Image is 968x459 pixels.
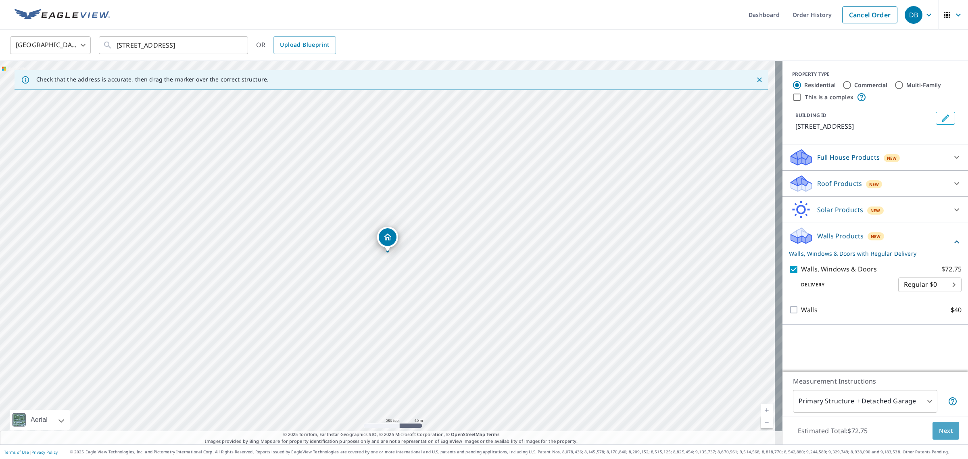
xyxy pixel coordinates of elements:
a: Terms [486,431,500,437]
div: PROPERTY TYPE [792,71,958,78]
p: Walls Products [817,231,864,241]
p: $72.75 [941,264,962,274]
p: Roof Products [817,179,862,188]
img: EV Logo [15,9,110,21]
p: [STREET_ADDRESS] [795,121,933,131]
span: New [869,181,879,188]
div: Roof ProductsNew [789,174,962,193]
p: BUILDING ID [795,112,826,119]
div: Aerial [10,410,70,430]
a: Current Level 17, Zoom Out [761,416,773,428]
p: Walls, Windows & Doors with Regular Delivery [789,249,952,258]
button: Edit building 1 [936,112,955,125]
p: Walls, Windows & Doors [801,264,877,274]
p: Walls [801,305,818,315]
a: Cancel Order [842,6,897,23]
p: Delivery [789,281,898,288]
span: Your report will include the primary structure and a detached garage if one exists. [948,396,958,406]
p: Check that the address is accurate, then drag the marker over the correct structure. [36,76,269,83]
span: Next [939,426,953,436]
p: Solar Products [817,205,863,215]
label: Multi-Family [906,81,941,89]
div: Aerial [28,410,50,430]
div: Dropped pin, building 1, Residential property, 414 Prides Run Lake In The Hills, IL 60156 [377,227,398,252]
a: Upload Blueprint [273,36,336,54]
label: Residential [804,81,836,89]
button: Next [933,422,959,440]
p: Measurement Instructions [793,376,958,386]
p: Full House Products [817,152,880,162]
a: Current Level 17, Zoom In [761,404,773,416]
div: Full House ProductsNew [789,148,962,167]
div: [GEOGRAPHIC_DATA] [10,34,91,56]
p: $40 [951,305,962,315]
button: Close [754,75,765,85]
div: Regular $0 [898,273,962,296]
div: OR [256,36,336,54]
label: Commercial [854,81,888,89]
a: Privacy Policy [31,449,58,455]
span: New [887,155,897,161]
span: New [870,207,880,214]
div: Solar ProductsNew [789,200,962,219]
label: This is a complex [805,93,853,101]
a: OpenStreetMap [451,431,485,437]
p: Estimated Total: $72.75 [791,422,874,440]
div: Primary Structure + Detached Garage [793,390,937,413]
div: Walls ProductsNewWalls, Windows & Doors with Regular Delivery [789,226,962,258]
p: | [4,450,58,455]
div: DB [905,6,922,24]
span: New [871,233,881,240]
input: Search by address or latitude-longitude [117,34,232,56]
p: © 2025 Eagle View Technologies, Inc. and Pictometry International Corp. All Rights Reserved. Repo... [70,449,964,455]
a: Terms of Use [4,449,29,455]
span: Upload Blueprint [280,40,329,50]
span: © 2025 TomTom, Earthstar Geographics SIO, © 2025 Microsoft Corporation, © [283,431,500,438]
